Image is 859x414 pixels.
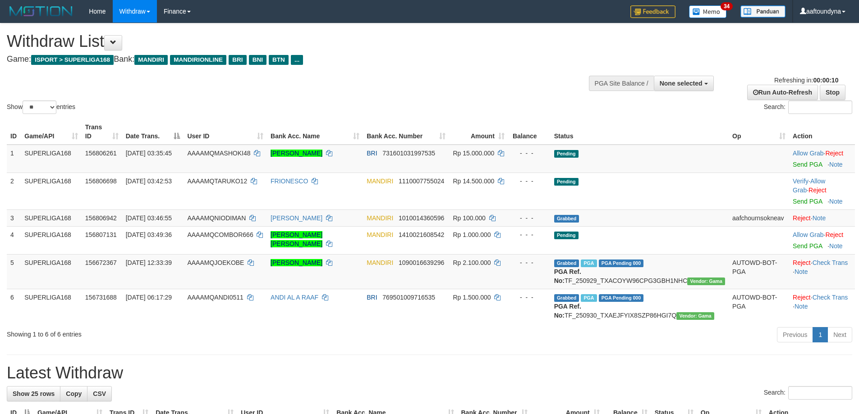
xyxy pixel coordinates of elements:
span: Copy 769501009716535 to clipboard [382,294,435,301]
img: panduan.png [740,5,786,18]
label: Search: [764,100,852,114]
div: - - - [512,149,547,158]
div: - - - [512,230,547,239]
h1: Withdraw List [7,32,564,50]
a: Allow Grab [793,150,823,157]
span: MANDIRI [367,231,393,238]
a: Show 25 rows [7,386,60,401]
input: Search: [788,100,852,114]
span: MANDIRI [367,177,393,185]
span: BRI [367,294,377,301]
span: Copy 731601031997535 to clipboard [382,150,435,157]
a: [PERSON_NAME] [271,214,322,222]
span: BRI [229,55,246,65]
a: Allow Grab [793,177,825,194]
span: ... [291,55,303,65]
span: Rp 100.000 [453,214,485,222]
span: [DATE] 03:46:55 [126,214,172,222]
td: 2 [7,173,21,209]
span: 156806261 [85,150,117,157]
td: 1 [7,145,21,173]
span: AAAAMQTARUKO12 [187,177,247,185]
a: ANDI AL A RAAF [271,294,318,301]
span: BNI [249,55,266,65]
b: PGA Ref. No: [554,303,581,319]
span: · [793,150,825,157]
label: Show entries [7,100,75,114]
td: aafchournsokneav [729,209,789,226]
td: · · [789,289,855,323]
span: Marked by aafromsomean [581,294,597,302]
a: Note [829,198,843,205]
span: [DATE] 03:49:36 [126,231,172,238]
span: 34 [721,2,733,10]
span: Rp 15.000.000 [453,150,494,157]
td: TF_250930_TXAEJFYIX8SZP86HGI7Q [551,289,729,323]
a: Allow Grab [793,231,823,238]
span: BTN [269,55,289,65]
th: ID [7,119,21,145]
td: · [789,145,855,173]
a: Note [795,268,808,275]
a: Verify [793,177,808,185]
a: Stop [820,85,845,100]
span: Vendor URL: https://trx31.1velocity.biz [676,312,714,320]
a: [PERSON_NAME] [271,259,322,266]
a: [PERSON_NAME] [271,150,322,157]
span: Marked by aafsengchandara [581,259,597,267]
td: 6 [7,289,21,323]
a: Reject [793,214,811,222]
span: 156731688 [85,294,117,301]
td: AUTOWD-BOT-PGA [729,289,789,323]
span: CSV [93,390,106,397]
strong: 00:00:10 [813,77,838,84]
b: PGA Ref. No: [554,268,581,284]
span: 156672367 [85,259,117,266]
span: Grabbed [554,259,579,267]
a: Note [829,161,843,168]
span: Vendor URL: https://trx31.1velocity.biz [687,278,725,285]
span: · [793,177,825,194]
a: Note [795,303,808,310]
th: Bank Acc. Number: activate to sort column ascending [363,119,449,145]
span: AAAAMQANDI0511 [187,294,243,301]
span: MANDIRIONLINE [170,55,226,65]
img: Feedback.jpg [630,5,675,18]
a: Reject [793,259,811,266]
th: Amount: activate to sort column ascending [449,119,508,145]
span: MANDIRI [134,55,168,65]
a: Check Trans [813,259,848,266]
span: · [793,231,825,238]
a: CSV [87,386,112,401]
td: · [789,209,855,226]
span: PGA Pending [599,294,644,302]
td: 4 [7,226,21,254]
span: [DATE] 03:42:53 [126,177,172,185]
button: None selected [654,76,714,91]
a: Check Trans [813,294,848,301]
span: 156806942 [85,214,117,222]
span: AAAAMQMASHOKI48 [187,150,250,157]
h1: Latest Withdraw [7,364,852,382]
td: SUPERLIGA168 [21,226,82,254]
span: Pending [554,150,579,158]
span: AAAAMQCOMBOR666 [187,231,253,238]
td: SUPERLIGA168 [21,209,82,226]
span: BRI [367,150,377,157]
div: - - - [512,177,547,186]
a: Note [813,214,826,222]
span: Copy 1090016639296 to clipboard [399,259,444,266]
th: Op: activate to sort column ascending [729,119,789,145]
a: Copy [60,386,87,401]
span: Rp 1.000.000 [453,231,491,238]
span: PGA Pending [599,259,644,267]
span: Rp 2.100.000 [453,259,491,266]
td: TF_250929_TXACOYW96CPG3GBH1NHC [551,254,729,289]
a: Run Auto-Refresh [747,85,818,100]
span: [DATE] 03:35:45 [126,150,172,157]
img: MOTION_logo.png [7,5,75,18]
td: · · [789,254,855,289]
td: SUPERLIGA168 [21,173,82,209]
label: Search: [764,386,852,400]
th: Trans ID: activate to sort column ascending [82,119,122,145]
